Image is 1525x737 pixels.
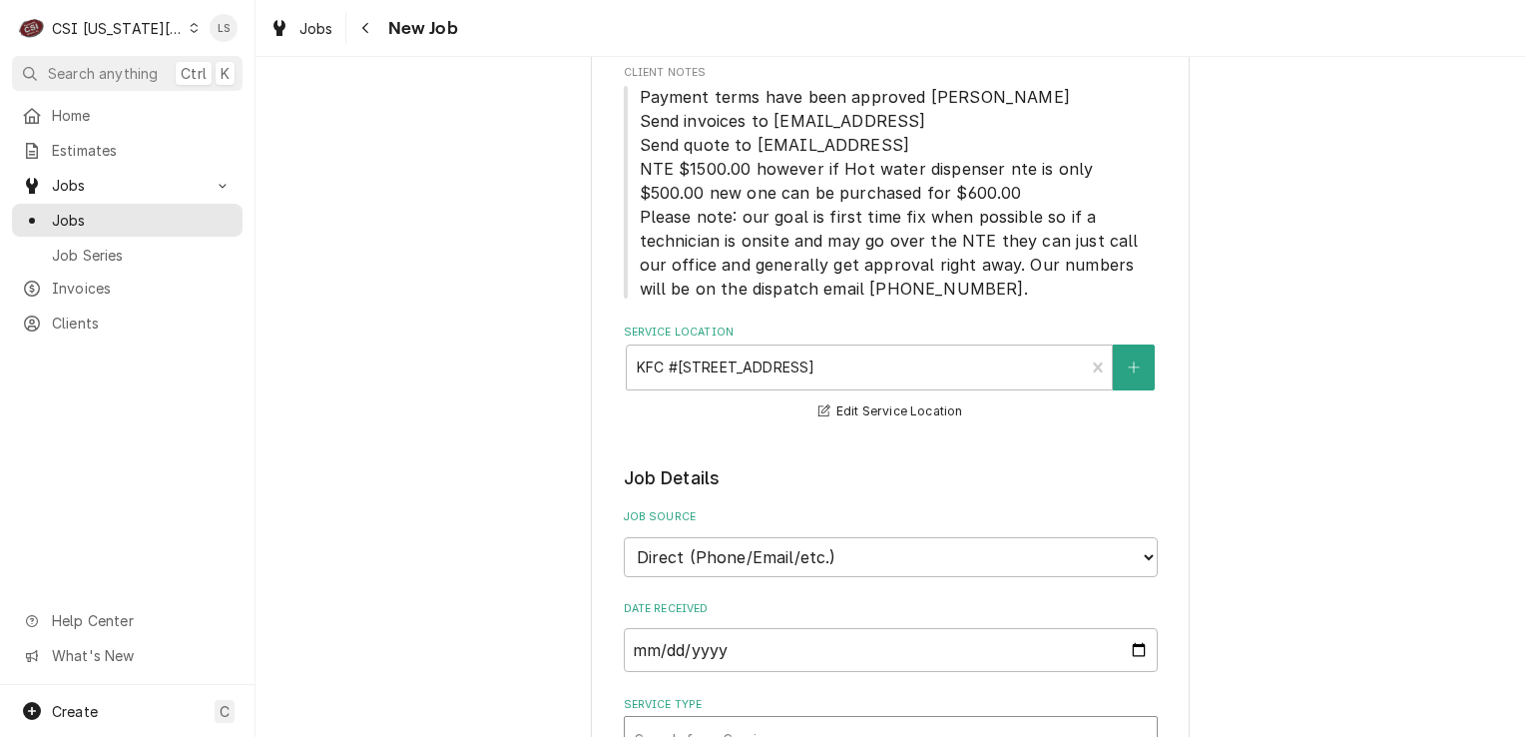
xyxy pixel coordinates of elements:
button: Edit Service Location [815,399,966,424]
div: CSI [US_STATE][GEOGRAPHIC_DATA] [52,18,184,39]
span: Job Series [52,245,233,266]
div: CSI Kansas City's Avatar [18,14,46,42]
button: Create New Location [1113,345,1155,390]
label: Job Source [624,509,1158,525]
div: LS [210,14,238,42]
div: Client Notes [624,65,1158,300]
svg: Create New Location [1128,361,1140,374]
span: Clients [52,313,233,334]
div: Date Received [624,601,1158,672]
span: Payment terms have been approved [PERSON_NAME] Send invoices to [EMAIL_ADDRESS] Send quote to [EM... [640,87,1144,299]
label: Service Type [624,697,1158,713]
a: Job Series [12,239,243,272]
span: Ctrl [181,63,207,84]
span: Client Notes [624,85,1158,301]
span: Home [52,105,233,126]
span: Jobs [52,175,203,196]
span: What's New [52,645,231,666]
a: Jobs [261,12,341,45]
a: Go to What's New [12,639,243,672]
span: Invoices [52,278,233,299]
span: K [221,63,230,84]
span: New Job [382,15,458,42]
label: Date Received [624,601,1158,617]
button: Search anythingCtrlK [12,56,243,91]
a: Go to Help Center [12,604,243,637]
label: Service Location [624,325,1158,341]
a: Clients [12,307,243,340]
a: Invoices [12,272,243,305]
legend: Job Details [624,465,1158,491]
a: Estimates [12,134,243,167]
a: Go to Jobs [12,169,243,202]
span: Client Notes [624,65,1158,81]
div: Lindsay Stover's Avatar [210,14,238,42]
div: Service Location [624,325,1158,423]
span: Jobs [299,18,333,39]
span: C [220,701,230,722]
span: Jobs [52,210,233,231]
a: Home [12,99,243,132]
span: Search anything [48,63,158,84]
span: Help Center [52,610,231,631]
div: C [18,14,46,42]
button: Navigate back [350,12,382,44]
input: yyyy-mm-dd [624,628,1158,672]
span: Estimates [52,140,233,161]
div: Job Source [624,509,1158,576]
a: Jobs [12,204,243,237]
span: Create [52,703,98,720]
